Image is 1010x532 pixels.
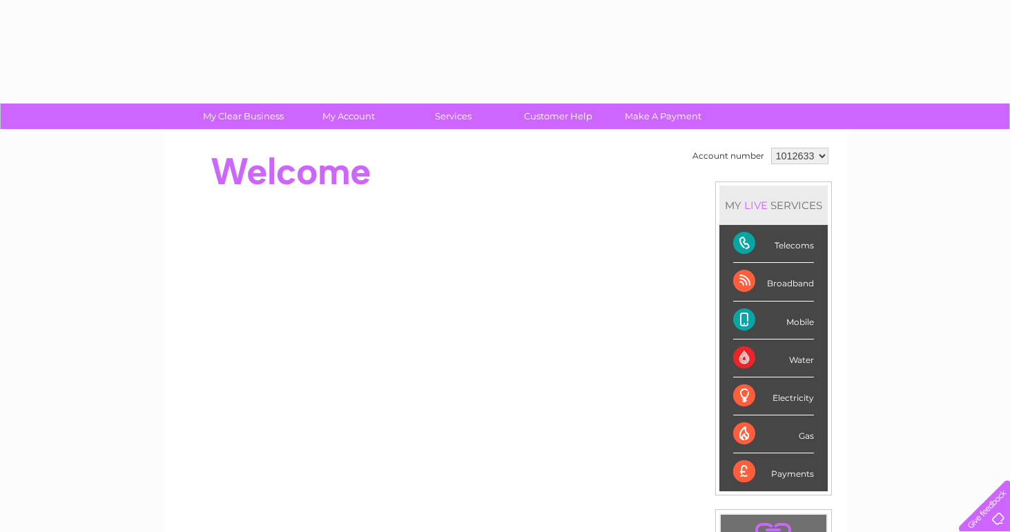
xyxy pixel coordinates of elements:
[733,415,814,453] div: Gas
[186,104,300,129] a: My Clear Business
[396,104,510,129] a: Services
[733,453,814,491] div: Payments
[719,186,828,225] div: MY SERVICES
[733,302,814,339] div: Mobile
[606,104,720,129] a: Make A Payment
[733,339,814,377] div: Water
[733,225,814,263] div: Telecoms
[733,263,814,301] div: Broadband
[501,104,615,129] a: Customer Help
[689,144,768,168] td: Account number
[741,199,770,212] div: LIVE
[733,377,814,415] div: Electricity
[291,104,405,129] a: My Account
